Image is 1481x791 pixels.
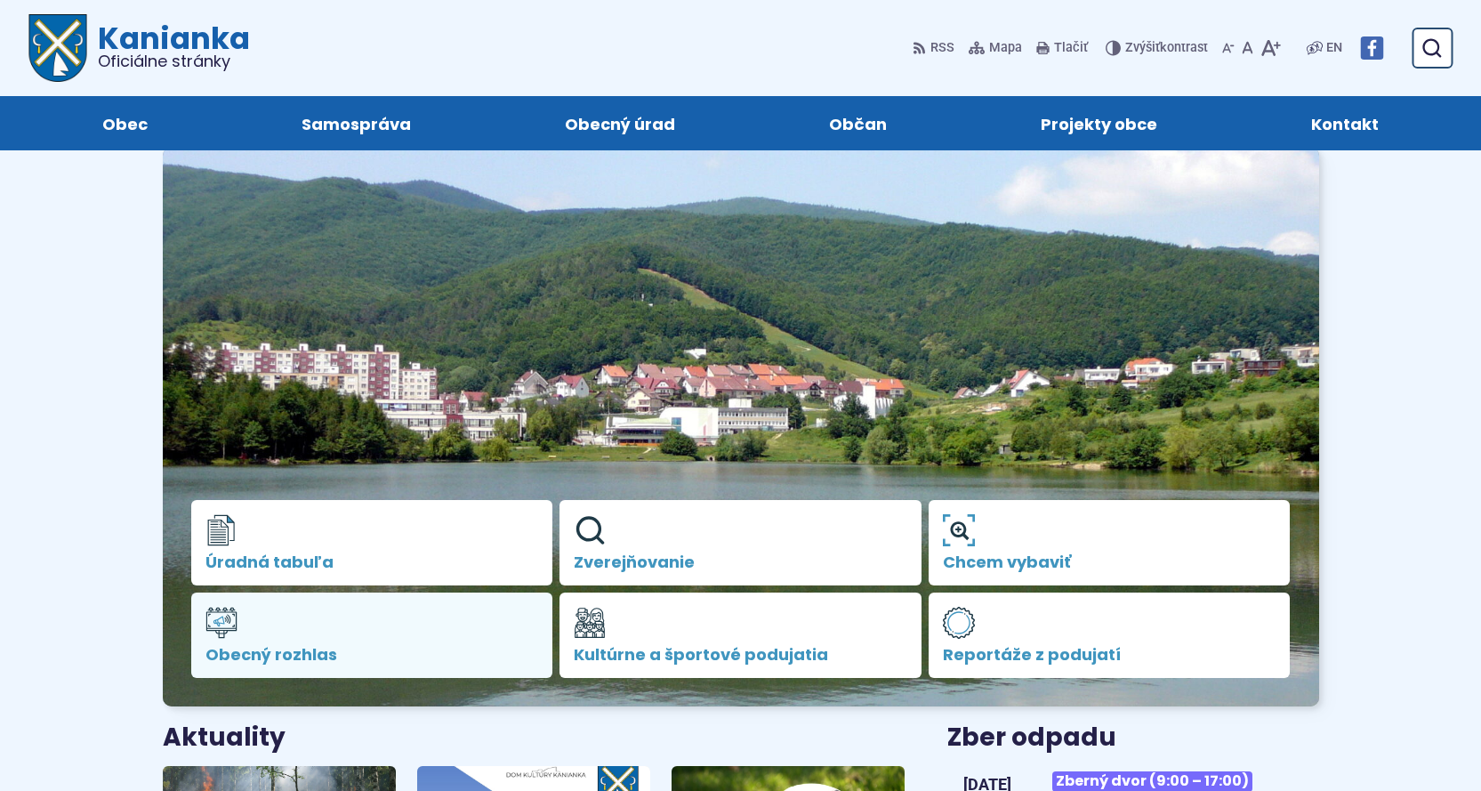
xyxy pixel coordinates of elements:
a: Kontakt [1252,96,1438,150]
a: Úradná tabuľa [191,500,553,585]
span: Kontakt [1311,96,1379,150]
span: Obecný rozhlas [205,646,539,664]
span: Chcem vybaviť [943,553,1276,571]
span: Kultúrne a športové podujatia [574,646,907,664]
button: Zmenšiť veľkosť písma [1219,29,1238,67]
h3: Zber odpadu [947,724,1318,752]
span: EN [1326,37,1342,59]
span: Zverejňovanie [574,553,907,571]
span: kontrast [1125,41,1208,56]
a: Obec [43,96,206,150]
a: Mapa [965,29,1026,67]
span: Občan [829,96,887,150]
h3: Aktuality [163,724,286,752]
a: EN [1323,37,1346,59]
span: Samospráva [302,96,411,150]
a: Zverejňovanie [559,500,922,585]
img: Prejsť na Facebook stránku [1360,36,1383,60]
a: RSS [913,29,958,67]
span: Oficiálne stránky [98,53,250,69]
a: Kultúrne a športové podujatia [559,593,922,678]
a: Chcem vybaviť [929,500,1291,585]
a: Obecný úrad [505,96,734,150]
a: Reportáže z podujatí [929,593,1291,678]
span: Tlačiť [1054,41,1088,56]
span: Zvýšiť [1125,40,1160,55]
img: Prejsť na domovskú stránku [28,14,87,82]
button: Zvýšiťkontrast [1106,29,1211,67]
span: RSS [930,37,954,59]
button: Nastaviť pôvodnú veľkosť písma [1238,29,1257,67]
span: Úradná tabuľa [205,553,539,571]
a: Samospráva [242,96,470,150]
a: Obecný rozhlas [191,593,553,678]
span: Reportáže z podujatí [943,646,1276,664]
button: Zväčšiť veľkosť písma [1257,29,1284,67]
a: Občan [770,96,946,150]
h1: Kanianka [87,23,250,69]
a: Projekty obce [982,96,1217,150]
a: Logo Kanianka, prejsť na domovskú stránku. [28,14,250,82]
span: Obecný úrad [565,96,675,150]
span: Mapa [989,37,1022,59]
span: Obec [102,96,148,150]
span: Projekty obce [1041,96,1157,150]
button: Tlačiť [1033,29,1091,67]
